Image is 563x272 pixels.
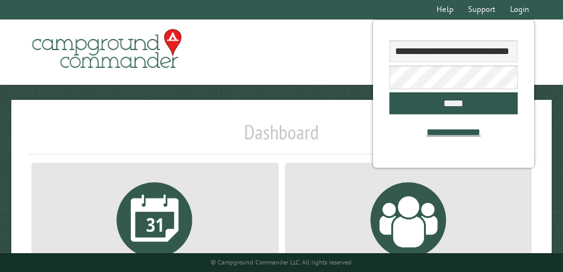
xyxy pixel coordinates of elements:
small: © Campground Commander LLC. All rights reserved. [211,258,353,266]
h1: Dashboard [28,120,535,155]
span: [EMAIL_ADDRESS][DOMAIN_NAME] [282,35,535,70]
img: Campground Commander [28,24,186,73]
